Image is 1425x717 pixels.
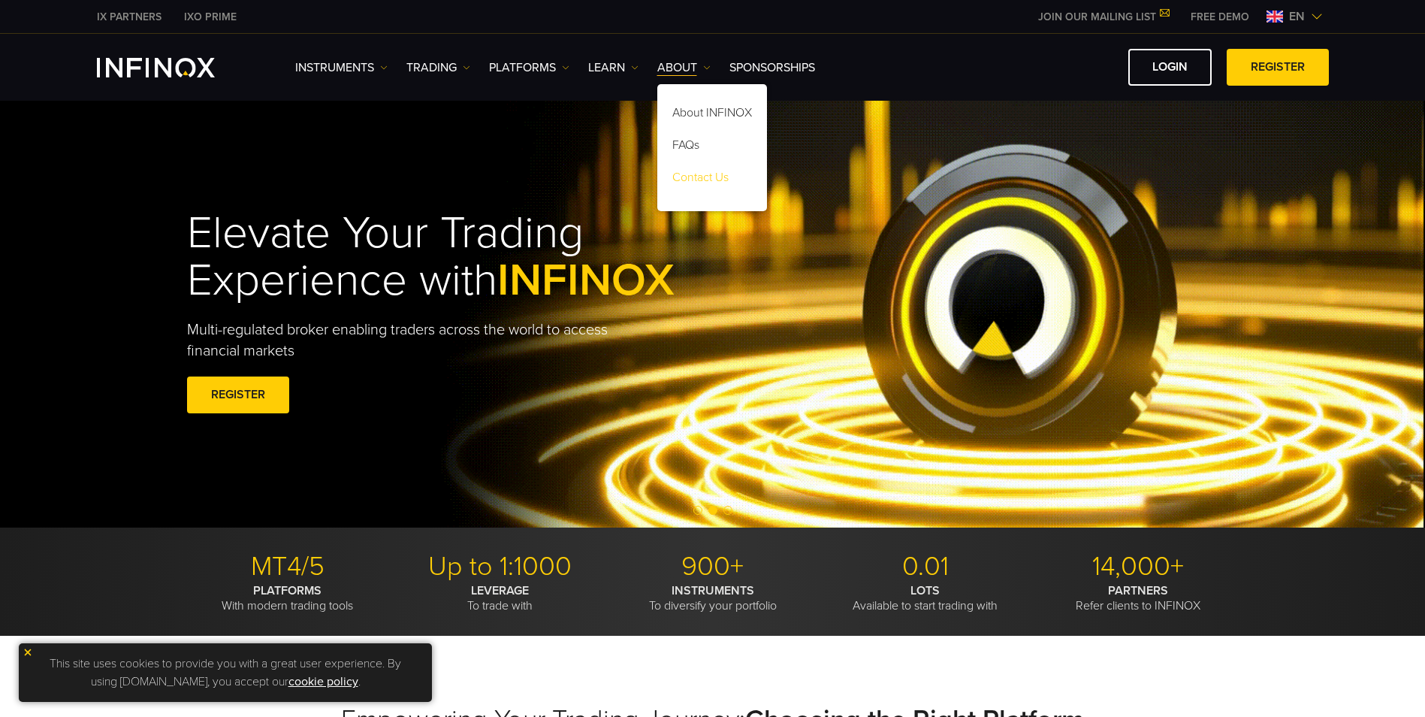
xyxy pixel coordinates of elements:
a: FAQs [657,132,767,164]
p: 900+ [612,550,814,583]
a: cookie policy [288,674,358,689]
a: INFINOX [173,9,248,25]
p: To diversify your portfolio [612,583,814,613]
a: Instruments [295,59,388,77]
a: REGISTER [187,377,289,413]
p: With modern trading tools [187,583,388,613]
a: INFINOX MENU [1179,9,1260,25]
span: Go to slide 1 [693,506,702,515]
a: INFINOX Logo [97,58,250,77]
strong: PLATFORMS [253,583,322,598]
a: JOIN OUR MAILING LIST [1027,11,1179,23]
a: LOGIN [1128,49,1212,86]
span: Go to slide 3 [723,506,732,515]
a: SPONSORSHIPS [729,59,815,77]
strong: LEVERAGE [471,583,529,598]
a: ABOUT [657,59,711,77]
strong: LOTS [910,583,940,598]
p: 0.01 [825,550,1026,583]
img: yellow close icon [23,647,33,658]
strong: INSTRUMENTS [672,583,754,598]
span: INFINOX [497,253,675,307]
a: TRADING [406,59,470,77]
p: To trade with [400,583,601,613]
a: INFINOX [86,9,173,25]
p: Up to 1:1000 [400,550,601,583]
a: Learn [588,59,639,77]
p: Refer clients to INFINOX [1037,583,1239,613]
span: en [1283,8,1311,26]
p: 14,000+ [1037,550,1239,583]
p: Multi-regulated broker enabling traders across the world to access financial markets [187,319,633,362]
h1: Elevate Your Trading Experience with [187,210,744,304]
span: Go to slide 2 [708,506,717,515]
p: Available to start trading with [825,583,1026,613]
strong: PARTNERS [1108,583,1168,598]
a: Contact Us [657,164,767,196]
a: About INFINOX [657,99,767,132]
a: REGISTER [1227,49,1329,86]
p: This site uses cookies to provide you with a great user experience. By using [DOMAIN_NAME], you a... [26,651,424,694]
p: MT4/5 [187,550,388,583]
a: PLATFORMS [489,59,569,77]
